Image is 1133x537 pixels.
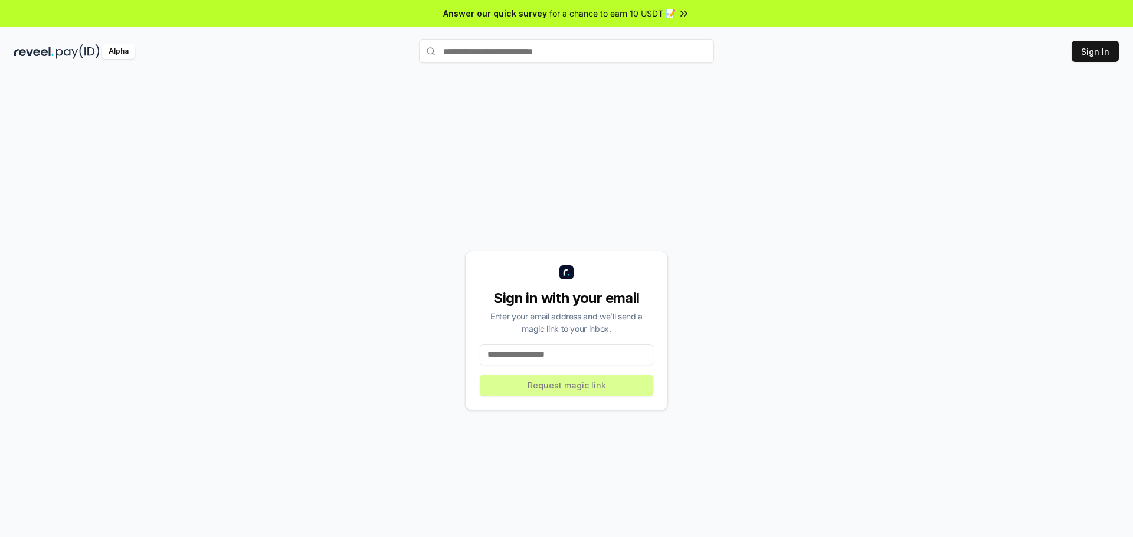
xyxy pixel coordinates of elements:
span: Answer our quick survey [443,7,547,19]
img: pay_id [56,44,100,59]
img: reveel_dark [14,44,54,59]
button: Sign In [1072,41,1119,62]
span: for a chance to earn 10 USDT 📝 [549,7,676,19]
div: Sign in with your email [480,289,653,308]
div: Alpha [102,44,135,59]
img: logo_small [559,265,574,279]
div: Enter your email address and we’ll send a magic link to your inbox. [480,310,653,335]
